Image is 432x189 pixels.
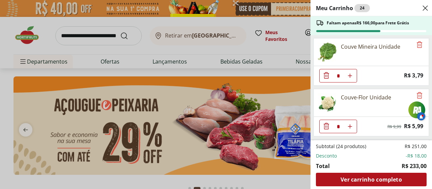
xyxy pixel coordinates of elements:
[415,41,424,49] button: Remove
[354,4,370,12] div: 24
[341,93,391,101] div: Couve-Flor Unidade
[318,43,337,62] img: Couve Mineira Unidade
[404,71,423,80] span: R$ 3,79
[405,143,427,150] span: R$ 251,00
[341,177,402,182] span: Ver carrinho completo
[415,92,424,100] button: Remove
[318,93,337,112] img: Couve-Flor Unidade
[333,69,343,82] input: Quantidade Atual
[402,162,427,170] span: R$ 233,00
[316,173,427,186] a: Ver carrinho completo
[316,4,370,12] h2: Meu Carrinho
[320,69,333,82] button: Diminuir Quantidade
[316,152,337,159] span: Desconto
[343,120,357,133] button: Aumentar Quantidade
[387,124,401,129] span: R$ 9,99
[327,20,409,26] span: Faltam apenas R$ 166,00 para Frete Grátis
[320,120,333,133] button: Diminuir Quantidade
[341,43,400,51] div: Couve Mineira Unidade
[316,143,366,150] span: Subtotal (24 produtos)
[333,120,343,133] input: Quantidade Atual
[316,162,330,170] span: Total
[343,69,357,82] button: Aumentar Quantidade
[404,122,423,131] span: R$ 5,99
[406,152,427,159] span: -R$ 18,00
